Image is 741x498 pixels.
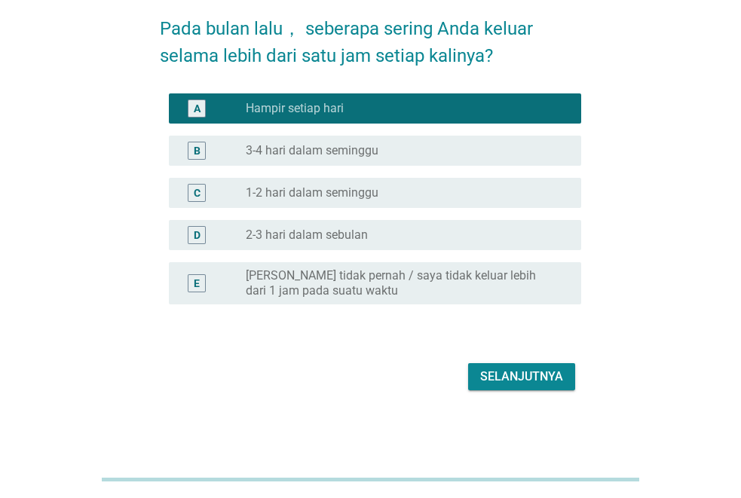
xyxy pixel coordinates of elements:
[246,228,368,243] label: 2-3 hari dalam sebulan
[194,100,201,116] div: A
[246,143,378,158] label: 3-4 hari dalam seminggu
[194,227,201,243] div: D
[246,185,378,200] label: 1-2 hari dalam seminggu
[468,363,575,390] button: Selanjutnya
[246,101,344,116] label: Hampir setiap hari
[246,268,557,298] label: [PERSON_NAME] tidak pernah / saya tidak keluar lebih dari 1 jam pada suatu waktu
[194,275,200,291] div: E
[194,185,201,200] div: C
[480,368,563,386] div: Selanjutnya
[194,142,201,158] div: B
